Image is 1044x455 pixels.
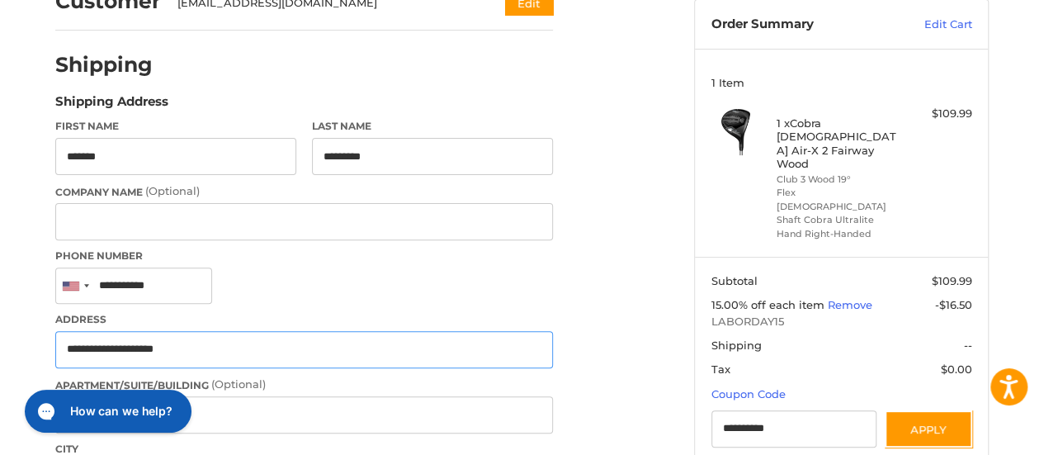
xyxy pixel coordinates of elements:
[711,274,758,287] span: Subtotal
[211,377,266,391] small: (Optional)
[55,377,553,393] label: Apartment/Suite/Building
[777,186,903,213] li: Flex [DEMOGRAPHIC_DATA]
[55,249,553,263] label: Phone Number
[935,298,972,311] span: -$16.50
[908,410,1044,455] iframe: Google Customer Reviews
[55,312,553,327] label: Address
[55,119,296,134] label: First Name
[55,183,553,200] label: Company Name
[312,119,553,134] label: Last Name
[964,339,972,352] span: --
[711,339,762,352] span: Shipping
[941,363,972,376] span: $0.00
[932,274,972,287] span: $109.99
[711,314,972,330] span: LABORDAY15
[56,268,94,304] div: United States: +1
[711,410,877,448] input: Gift Certificate or Coupon Code
[907,106,972,122] div: $109.99
[889,17,972,33] a: Edit Cart
[777,173,903,187] li: Club 3 Wood 19°
[711,363,730,376] span: Tax
[885,410,972,448] button: Apply
[17,384,196,438] iframe: Gorgias live chat messenger
[55,52,153,78] h2: Shipping
[145,184,200,197] small: (Optional)
[711,298,828,311] span: 15.00% off each item
[55,92,168,119] legend: Shipping Address
[711,387,786,400] a: Coupon Code
[828,298,872,311] a: Remove
[711,76,972,89] h3: 1 Item
[711,17,889,33] h3: Order Summary
[777,227,903,241] li: Hand Right-Handed
[777,213,903,227] li: Shaft Cobra Ultralite
[777,116,903,170] h4: 1 x Cobra [DEMOGRAPHIC_DATA] Air-X 2 Fairway Wood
